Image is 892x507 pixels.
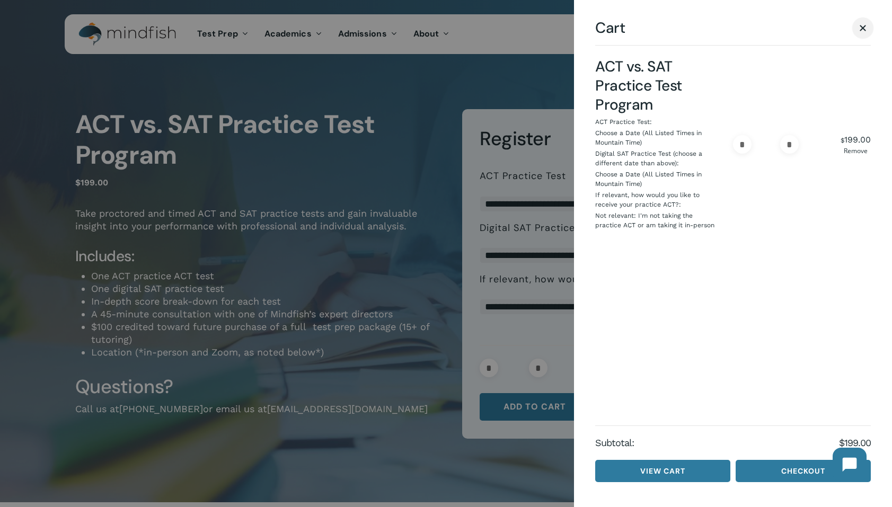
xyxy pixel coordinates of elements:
[822,437,877,492] iframe: Chatbot
[595,21,625,34] span: Cart
[595,128,717,147] p: Choose a Date (All Listed Times in Mountain Time)
[595,117,652,128] dt: ACT Practice Test:
[754,135,778,154] input: Product quantity
[841,148,871,154] a: Remove ACT vs. SAT Practice Test Program from cart
[595,460,730,482] a: View cart
[595,211,717,230] p: Not relevant: I'm not taking the practice ACT or am taking it in-person
[595,170,717,189] p: Choose a Date (All Listed Times in Mountain Time)
[841,137,844,144] span: $
[595,149,715,170] dt: Digital SAT Practice Test (choose a different date than above):
[595,57,682,114] a: ACT vs. SAT Practice Test Program
[841,135,871,145] bdi: 199.00
[595,190,715,211] dt: If relevant, how would you like to receive your practice ACT?:
[595,437,839,449] strong: Subtotal:
[736,460,871,482] a: Checkout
